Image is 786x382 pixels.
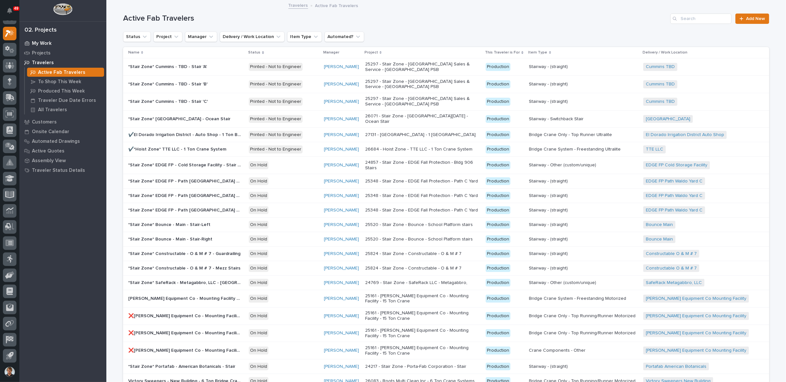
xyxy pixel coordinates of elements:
[646,222,673,228] a: Bounce Main
[324,162,359,168] a: [PERSON_NAME]
[324,147,359,152] a: [PERSON_NAME]
[646,162,707,168] a: EDGE FP Cold Storage Facility
[529,63,569,70] p: Stairway - (straight)
[529,235,569,242] p: Stairway - (straight)
[128,192,242,199] p: *Stair Zone* EDGE FP - Path [GEOGRAPHIC_DATA] C - Stair #2
[32,60,54,66] p: Travelers
[19,165,106,175] a: Traveler Status Details
[646,348,746,353] a: [PERSON_NAME] Equipment Co Mounting Facility
[365,237,478,242] p: 25520 - Stair Zone - Bounce - School Platform stairs
[123,232,769,247] tr: *Stair Zone* Bounce - Main - Stair-Right*Stair Zone* Bounce - Main - Stair-Right On Hold[PERSON_N...
[19,136,106,146] a: Automated Drawings
[529,177,569,184] p: Stairway - (straight)
[249,98,303,106] div: Printed - Not to Engineer
[53,3,72,15] img: Workspace Logo
[529,279,598,286] p: Stairway - Other (custom/unique)
[486,192,510,200] div: Production
[128,49,140,56] p: Name
[249,192,268,200] div: On Hold
[248,49,260,56] p: Status
[365,345,478,356] p: 25161 - [PERSON_NAME] Equipment Co - Mounting Facility - 15 Ton Crane
[324,313,359,319] a: [PERSON_NAME]
[365,193,478,199] p: 25348 - Stair Zone - EDGE Fall Protection - Path C Yard
[249,80,303,88] div: Printed - Not to Engineer
[123,203,769,218] tr: *Stair Zone* EDGE FP - Path [GEOGRAPHIC_DATA] C - Stair #3*Stair Zone* EDGE FP - Path [GEOGRAPHIC...
[128,221,212,228] p: *Stair Zone* Bounce - Main - Stair-Left
[324,296,359,301] a: [PERSON_NAME]
[646,364,706,369] a: Portafab American Botanicals
[123,342,769,359] tr: ❌[PERSON_NAME] Equipment Co - Mounting Facility - Runway Electrification❌[PERSON_NAME] Equipment ...
[365,96,478,107] p: 25297 - Stair Zone - [GEOGRAPHIC_DATA] Sales & Service - [GEOGRAPHIC_DATA] PSB
[287,32,322,42] button: Item Type
[128,312,242,319] p: ❌[PERSON_NAME] Equipment Co - Mounting Facility - Bridge #1
[486,312,510,320] div: Production
[123,14,668,23] h1: Active Fab Travelers
[324,64,359,70] a: [PERSON_NAME]
[646,251,697,257] a: Constructable O & M # 7
[486,98,510,106] div: Production
[128,363,237,369] p: *Stair Zone* Portafab - American Botanicals - Stair
[646,330,746,336] a: [PERSON_NAME] Equipment Co Mounting Facility
[646,82,675,87] a: Cummins TBD
[365,280,478,286] p: 24769 - Stair Zone - SafeRack LLC - Metagabbro,
[32,119,57,125] p: Customers
[486,250,510,258] div: Production
[529,161,598,168] p: Stairway - Other (custom/unique)
[486,235,510,243] div: Production
[128,177,242,184] p: *Stair Zone* EDGE FP - Path [GEOGRAPHIC_DATA] C - Stair #1
[529,49,548,56] p: Item Type
[128,131,242,138] p: ✔️El Dorado Irrigation District - Auto Shop - 1 Ton Bridge Crane
[365,62,478,73] p: 25297 - Stair Zone - [GEOGRAPHIC_DATA] Sales & Service - [GEOGRAPHIC_DATA] PSB
[365,251,478,257] p: 25824 - Stair Zone - Constructable - O & M # 7
[123,174,769,189] tr: *Stair Zone* EDGE FP - Path [GEOGRAPHIC_DATA] C - Stair #1*Stair Zone* EDGE FP - Path [GEOGRAPHIC...
[128,161,242,168] p: *Stair Zone* EDGE FP - Cold Storage Facility - Stair & Ship Ladder
[486,295,510,303] div: Production
[128,235,214,242] p: *Stair Zone* Bounce - Main - Stair-Right
[646,179,703,184] a: EDGE FP Path Waldo Yard C
[315,2,358,9] p: Active Fab Travelers
[529,264,569,271] p: Stairway - (straight)
[486,329,510,337] div: Production
[529,347,587,353] p: Crane Components - Other
[25,86,106,95] a: Produced This Week
[324,330,359,336] a: [PERSON_NAME]
[529,363,569,369] p: Stairway - (straight)
[249,206,268,214] div: On Hold
[14,6,18,11] p: 49
[123,359,769,374] tr: *Stair Zone* Portafab - American Botanicals - Stair*Stair Zone* Portafab - American Botanicals - ...
[365,160,478,171] p: 24857 - Stair Zone - EDGE Fall Protection - Bldg 906 Stairs
[3,4,16,17] button: Notifications
[646,208,703,213] a: EDGE FP Path Waldo Yard C
[646,99,675,104] a: Cummins TBD
[19,117,106,127] a: Customers
[123,110,769,128] tr: *Stair Zone* [GEOGRAPHIC_DATA] - Ocean Stair*Stair Zone* [GEOGRAPHIC_DATA] - Ocean Stair Printed ...
[123,307,769,325] tr: ❌[PERSON_NAME] Equipment Co - Mounting Facility - Bridge #1❌[PERSON_NAME] Equipment Co - Mounting...
[220,32,285,42] button: Delivery / Work Location
[365,113,478,124] p: 26071 - Stair Zone - [GEOGRAPHIC_DATA][DATE] - Ocean Stair
[123,189,769,203] tr: *Stair Zone* EDGE FP - Path [GEOGRAPHIC_DATA] C - Stair #2*Stair Zone* EDGE FP - Path [GEOGRAPHIC...
[529,295,628,301] p: Bridge Crane System - Freestanding Motorized
[364,49,378,56] p: Project
[38,107,67,113] p: All Travelers
[249,312,268,320] div: On Hold
[529,145,622,152] p: Bridge Crane System - Freestanding Ultralite
[646,147,663,152] a: TTE LLC
[123,246,769,261] tr: *Stair Zone* Constructable - O & M # 7 - Guardrailing*Stair Zone* Constructable - O & M # 7 - Gua...
[529,250,569,257] p: Stairway - (straight)
[123,261,769,275] tr: *Stair Zone* Constructable - O & M # 7 - Mezz Stairs*Stair Zone* Constructable - O & M # 7 - Mezz...
[249,279,268,287] div: On Hold
[38,88,85,94] p: Produced This Week
[185,32,217,42] button: Manager
[324,266,359,271] a: [PERSON_NAME]
[25,105,106,114] a: All Travelers
[324,237,359,242] a: [PERSON_NAME]
[365,222,478,228] p: 25520 - Stair Zone - Bounce - School Platform stairs
[646,193,703,199] a: EDGE FP Path Waldo Yard C
[365,208,478,213] p: 25348 - Stair Zone - EDGE Fall Protection - Path C Yard
[128,329,242,336] p: ❌[PERSON_NAME] Equipment Co - Mounting Facility - Bridge #2
[646,296,746,301] a: [PERSON_NAME] Equipment Co Mounting Facility
[249,329,268,337] div: On Hold
[746,16,765,21] span: Add New
[249,115,303,123] div: Printed - Not to Engineer
[288,1,308,9] a: Travelers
